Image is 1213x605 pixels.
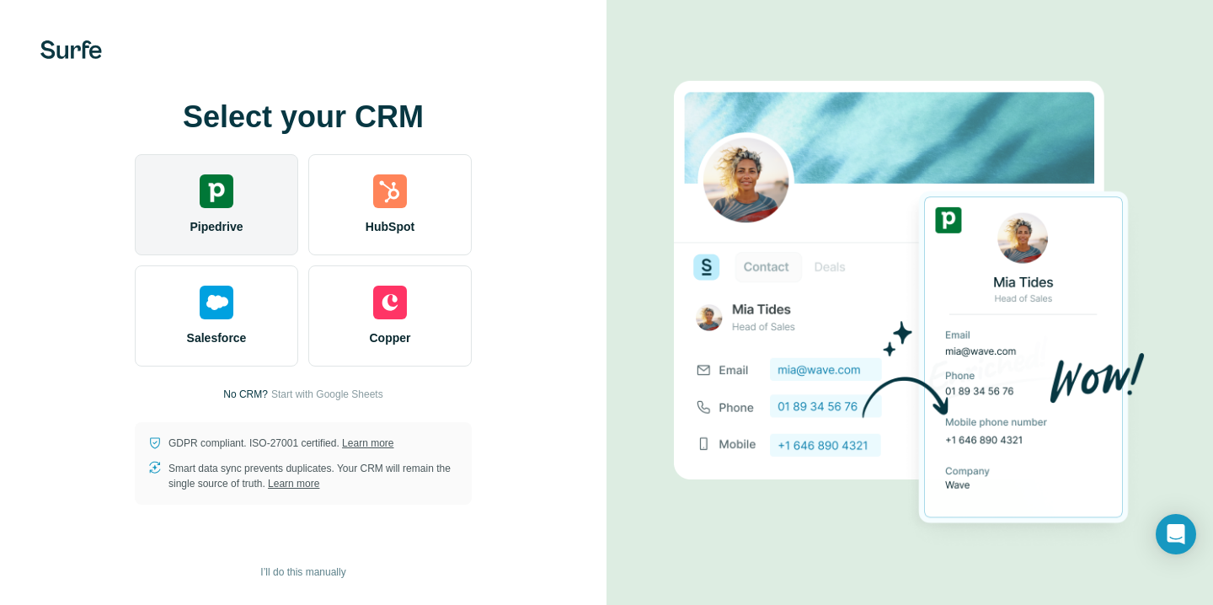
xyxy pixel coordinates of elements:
button: I’ll do this manually [248,559,357,585]
p: GDPR compliant. ISO-27001 certified. [168,436,393,451]
div: Open Intercom Messenger [1156,514,1196,554]
button: Start with Google Sheets [271,387,383,402]
img: PIPEDRIVE image [674,52,1146,553]
a: Learn more [268,478,319,490]
img: pipedrive's logo [200,174,233,208]
h1: Select your CRM [135,100,472,134]
img: salesforce's logo [200,286,233,319]
span: Pipedrive [190,218,243,235]
p: No CRM? [223,387,268,402]
a: Learn more [342,437,393,449]
img: hubspot's logo [373,174,407,208]
img: copper's logo [373,286,407,319]
span: Copper [370,329,411,346]
span: I’ll do this manually [260,565,345,580]
img: Surfe's logo [40,40,102,59]
p: Smart data sync prevents duplicates. Your CRM will remain the single source of truth. [168,461,458,491]
span: HubSpot [366,218,414,235]
span: Salesforce [187,329,247,346]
